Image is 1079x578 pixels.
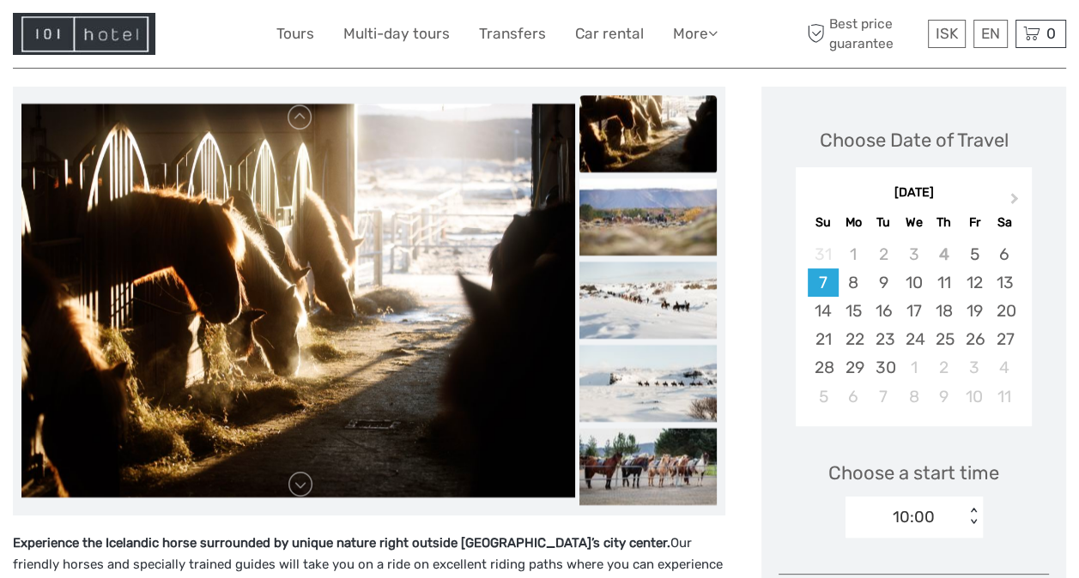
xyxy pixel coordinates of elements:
div: Choose Saturday, September 27th, 2025 [989,325,1019,353]
a: Transfers [479,21,546,46]
div: Not available Monday, September 1st, 2025 [839,240,869,268]
img: Hotel Information [13,13,155,55]
img: 169e657a38a14d94a36c07300d488cf5_slider_thumbnail.jpeg [579,178,717,256]
div: Choose Wednesday, September 17th, 2025 [899,297,929,325]
div: month 2025-09 [801,240,1026,411]
div: Choose Monday, October 6th, 2025 [839,382,869,411]
div: Choose Tuesday, September 30th, 2025 [869,353,899,382]
div: Choose Saturday, September 6th, 2025 [989,240,1019,268]
div: Choose Thursday, September 11th, 2025 [929,268,959,297]
div: Choose Tuesday, September 16th, 2025 [869,297,899,325]
div: Choose Tuesday, October 7th, 2025 [869,382,899,411]
div: Choose Thursday, September 18th, 2025 [929,297,959,325]
div: Choose Sunday, September 7th, 2025 [808,268,838,297]
a: Tours [276,21,314,46]
div: Choose Saturday, October 4th, 2025 [989,353,1019,382]
button: Next Month [1003,189,1030,216]
div: Choose Sunday, October 5th, 2025 [808,382,838,411]
div: [DATE] [796,184,1032,202]
div: Choose Monday, September 15th, 2025 [839,297,869,325]
div: Choose Friday, October 10th, 2025 [959,382,989,411]
div: < > [966,508,980,526]
div: Choose Wednesday, October 8th, 2025 [899,382,929,411]
span: Choose a start time [828,460,999,486]
div: Choose Thursday, October 2nd, 2025 [929,353,959,382]
span: Best price guarantee [803,15,924,52]
img: a585d02794d44b9ea23518519b63f19e_slider_thumbnail.jpeg [579,345,717,422]
div: Fr [959,211,989,234]
div: Choose Wednesday, September 10th, 2025 [899,268,929,297]
div: Choose Tuesday, September 9th, 2025 [869,268,899,297]
div: Choose Sunday, September 21st, 2025 [808,325,838,353]
span: 0 [1044,25,1058,42]
div: Tu [869,211,899,234]
div: Choose Sunday, September 28th, 2025 [808,353,838,382]
div: Choose Thursday, October 9th, 2025 [929,382,959,411]
div: Choose Friday, September 5th, 2025 [959,240,989,268]
div: Choose Monday, September 29th, 2025 [839,353,869,382]
div: 10:00 [893,506,935,528]
a: Multi-day tours [343,21,450,46]
div: Choose Saturday, September 20th, 2025 [989,297,1019,325]
a: Car rental [575,21,644,46]
div: Not available Wednesday, September 3rd, 2025 [899,240,929,268]
img: cfe9a367f4c14afcbeb1aad049829e4a_slider_thumbnail.jpeg [579,428,717,505]
div: Choose Wednesday, October 1st, 2025 [899,353,929,382]
div: Choose Saturday, September 13th, 2025 [989,268,1019,297]
div: EN [973,20,1008,48]
a: More [673,21,718,46]
div: Choose Friday, September 12th, 2025 [959,268,989,297]
button: Open LiveChat chat widget [197,27,218,47]
div: Not available Sunday, August 31st, 2025 [808,240,838,268]
div: Su [808,211,838,234]
div: Choose Sunday, September 14th, 2025 [808,297,838,325]
strong: Experience the Icelandic horse surrounded by unique nature right outside [GEOGRAPHIC_DATA]’s city... [13,535,670,551]
img: 35ef1b99d5264fba86d6df080b425614_slider_thumbnail.jpeg [579,95,717,172]
div: Not available Thursday, September 4th, 2025 [929,240,959,268]
div: Sa [989,211,1019,234]
div: Choose Tuesday, September 23rd, 2025 [869,325,899,353]
div: Th [929,211,959,234]
div: Choose Date of Travel [820,127,1009,154]
div: Choose Friday, September 19th, 2025 [959,297,989,325]
div: Choose Wednesday, September 24th, 2025 [899,325,929,353]
div: Mo [839,211,869,234]
div: Choose Saturday, October 11th, 2025 [989,382,1019,411]
div: Not available Tuesday, September 2nd, 2025 [869,240,899,268]
div: Choose Friday, October 3rd, 2025 [959,353,989,382]
div: We [899,211,929,234]
p: We're away right now. Please check back later! [24,30,194,44]
div: Choose Friday, September 26th, 2025 [959,325,989,353]
img: cb1cdbe665f14f5fbe86366373b43532_slider_thumbnail.jpeg [579,262,717,339]
div: Choose Thursday, September 25th, 2025 [929,325,959,353]
span: ISK [936,25,958,42]
img: 35ef1b99d5264fba86d6df080b425614_main_slider.jpeg [21,104,575,497]
div: Choose Monday, September 8th, 2025 [839,268,869,297]
div: Choose Monday, September 22nd, 2025 [839,325,869,353]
